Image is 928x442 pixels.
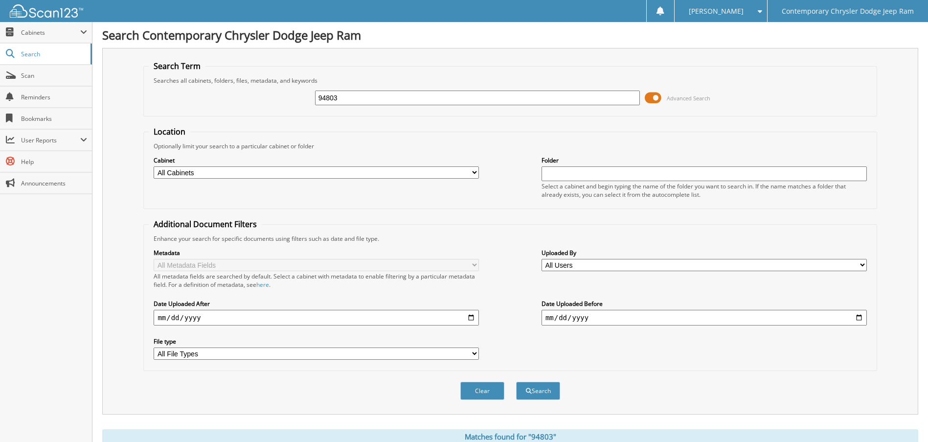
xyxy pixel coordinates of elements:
label: Uploaded By [542,249,867,257]
div: Optionally limit your search to a particular cabinet or folder [149,142,871,150]
label: Folder [542,156,867,164]
span: Reminders [21,93,87,101]
div: Enhance your search for specific documents using filters such as date and file type. [149,234,871,243]
label: Metadata [154,249,479,257]
span: User Reports [21,136,80,144]
legend: Search Term [149,61,205,71]
input: start [154,310,479,326]
label: Date Uploaded Before [542,300,867,308]
label: Date Uploaded After [154,300,479,308]
span: [PERSON_NAME] [689,8,744,14]
div: Searches all cabinets, folders, files, metadata, and keywords [149,76,871,85]
span: Announcements [21,179,87,187]
input: end [542,310,867,326]
button: Clear [460,382,504,400]
div: Select a cabinet and begin typing the name of the folder you want to search in. If the name match... [542,182,867,199]
span: Contemporary Chrysler Dodge Jeep Ram [782,8,914,14]
span: Advanced Search [667,94,710,102]
span: Scan [21,71,87,80]
h1: Search Contemporary Chrysler Dodge Jeep Ram [102,27,918,43]
span: Cabinets [21,28,80,37]
label: Cabinet [154,156,479,164]
a: here [256,280,269,289]
legend: Location [149,126,190,137]
button: Search [516,382,560,400]
legend: Additional Document Filters [149,219,262,230]
img: scan123-logo-white.svg [10,4,83,18]
span: Bookmarks [21,115,87,123]
span: Help [21,158,87,166]
div: All metadata fields are searched by default. Select a cabinet with metadata to enable filtering b... [154,272,479,289]
label: File type [154,337,479,346]
span: Search [21,50,86,58]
